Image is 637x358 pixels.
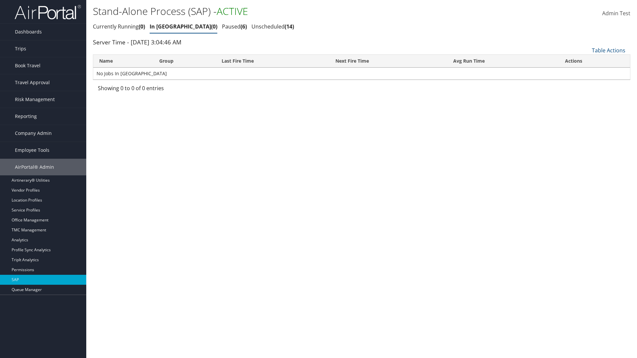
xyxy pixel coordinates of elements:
[222,23,247,30] a: Paused6
[15,159,54,175] span: AirPortal® Admin
[93,55,153,68] th: Name: activate to sort column ascending
[285,23,294,30] span: 14
[93,38,630,46] div: Server Time - [DATE] 3:04:46 AM
[602,10,630,17] span: Admin Test
[592,47,625,54] a: Table Actions
[15,57,40,74] span: Book Travel
[139,23,145,30] span: 0
[15,40,26,57] span: Trips
[329,55,447,68] th: Next Fire Time: activate to sort column descending
[15,108,37,125] span: Reporting
[15,74,50,91] span: Travel Approval
[559,55,630,68] th: Actions
[93,23,145,30] a: Currently Running0
[447,55,559,68] th: Avg Run Time: activate to sort column ascending
[251,23,294,30] a: Unscheduled14
[15,125,52,142] span: Company Admin
[150,23,217,30] a: In [GEOGRAPHIC_DATA]0
[217,4,248,18] span: ACTIVE
[216,55,329,68] th: Last Fire Time: activate to sort column ascending
[15,142,49,158] span: Employee Tools
[93,4,451,18] h1: Stand-Alone Process (SAP) -
[602,3,630,24] a: Admin Test
[15,4,81,20] img: airportal-logo.png
[241,23,247,30] span: 6
[211,23,217,30] span: 0
[93,68,630,80] td: No Jobs In [GEOGRAPHIC_DATA]
[15,24,42,40] span: Dashboards
[98,84,222,95] div: Showing 0 to 0 of 0 entries
[153,55,215,68] th: Group: activate to sort column ascending
[15,91,55,108] span: Risk Management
